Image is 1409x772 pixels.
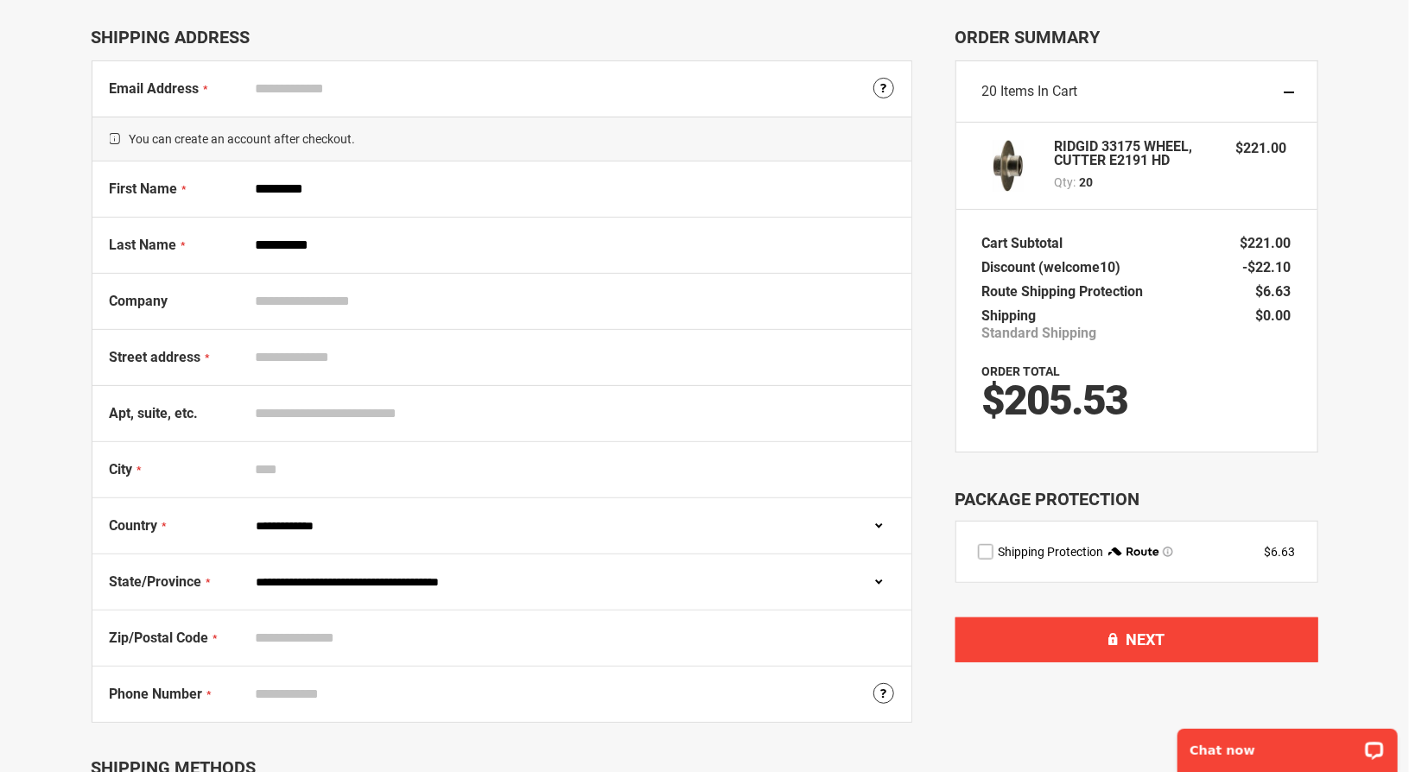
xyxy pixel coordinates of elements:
[110,461,133,478] span: City
[92,27,912,47] div: Shipping Address
[955,617,1318,662] button: Next
[1001,83,1078,99] span: Items in Cart
[999,545,1104,559] span: Shipping Protection
[1126,630,1165,649] span: Next
[1080,174,1094,191] span: 20
[982,231,1072,256] th: Cart Subtotal
[1055,175,1074,189] span: Qty
[1235,140,1286,156] span: $221.00
[955,27,1318,47] span: Order Summary
[1241,235,1292,251] span: $221.00
[1256,307,1292,324] span: $0.00
[982,83,998,99] span: 20
[110,80,200,97] span: Email Address
[110,686,203,702] span: Phone Number
[1256,283,1292,300] span: $6.63
[1055,140,1219,168] strong: RIDGID 33175 WHEEL, CUTTER E2191 HD
[110,349,201,365] span: Street address
[982,364,1061,378] strong: Order Total
[110,630,209,646] span: Zip/Postal Code
[110,517,158,534] span: Country
[110,405,199,421] span: Apt, suite, etc.
[982,280,1152,304] th: Route Shipping Protection
[955,487,1318,512] div: Package Protection
[110,180,178,197] span: First Name
[1163,547,1173,557] span: Learn more
[1265,543,1296,560] div: $6.63
[982,376,1128,425] span: $205.53
[982,259,1121,275] span: Discount (welcome10)
[110,293,168,309] span: Company
[1243,259,1292,275] span: -$22.10
[982,140,1034,192] img: RIDGID 33175 WHEEL, CUTTER E2191 HD
[110,237,177,253] span: Last Name
[982,325,1097,342] span: Standard Shipping
[1166,718,1409,772] iframe: LiveChat chat widget
[110,573,202,590] span: State/Province
[92,117,911,161] span: You can create an account after checkout.
[978,543,1296,560] div: route shipping protection selector element
[982,307,1037,324] span: Shipping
